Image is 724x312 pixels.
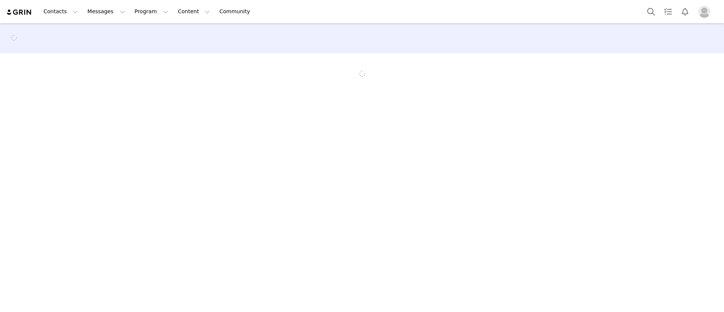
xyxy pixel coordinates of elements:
button: Program [130,3,173,20]
button: Messages [83,3,129,20]
button: Content [173,3,214,20]
img: placeholder-profile.jpg [698,6,710,18]
button: Search [643,3,659,20]
img: grin logo [6,9,33,16]
a: Community [215,3,258,20]
button: Notifications [677,3,693,20]
a: Tasks [660,3,676,20]
button: Contacts [39,3,82,20]
button: Profile [694,6,718,18]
